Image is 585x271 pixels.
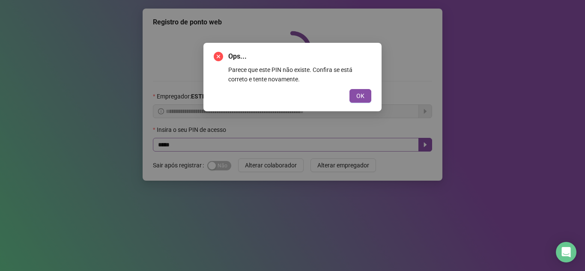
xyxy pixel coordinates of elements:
span: OK [356,91,364,101]
span: Ops... [228,51,371,62]
div: Open Intercom Messenger [556,242,576,262]
span: close-circle [214,52,223,61]
button: OK [349,89,371,103]
div: Parece que este PIN não existe. Confira se está correto e tente novamente. [228,65,371,84]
